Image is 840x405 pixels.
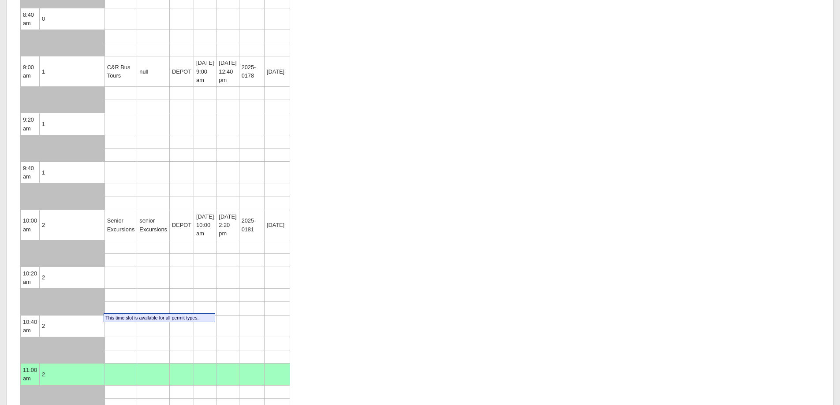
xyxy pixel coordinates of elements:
[42,121,45,127] font: 1
[42,274,45,281] font: 2
[21,210,40,240] td: 10:00 am
[169,56,194,87] td: DEPOT
[21,56,40,87] td: 9:00 am
[217,56,239,87] td: [DATE] 12:40 pm
[21,315,40,337] td: 10:40 am
[42,169,45,176] font: 1
[217,210,239,240] td: [DATE] 2:20 pm
[264,56,290,87] td: [DATE]
[42,15,45,22] font: 0
[194,210,217,240] td: [DATE] 10:00 am
[21,162,40,183] td: 9:40 am
[105,315,198,320] td: This time slot is available for all permit types.
[239,56,264,87] td: 2025-0178
[42,222,45,228] font: 2
[42,68,45,75] font: 1
[21,267,40,288] td: 10:20 am
[42,323,45,329] font: 2
[21,364,40,385] td: 11:00 am
[137,210,170,240] td: senior Excursions
[239,210,264,240] td: 2025-0181
[21,113,40,135] td: 9:20 am
[105,56,137,87] td: C&R Bus Tours
[42,371,45,378] font: 2
[264,210,290,240] td: [DATE]
[169,210,194,240] td: DEPOT
[105,210,137,240] td: Senior Excursions
[137,56,170,87] td: null
[194,56,217,87] td: [DATE] 9:00 am
[21,8,40,30] td: 8:40 am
